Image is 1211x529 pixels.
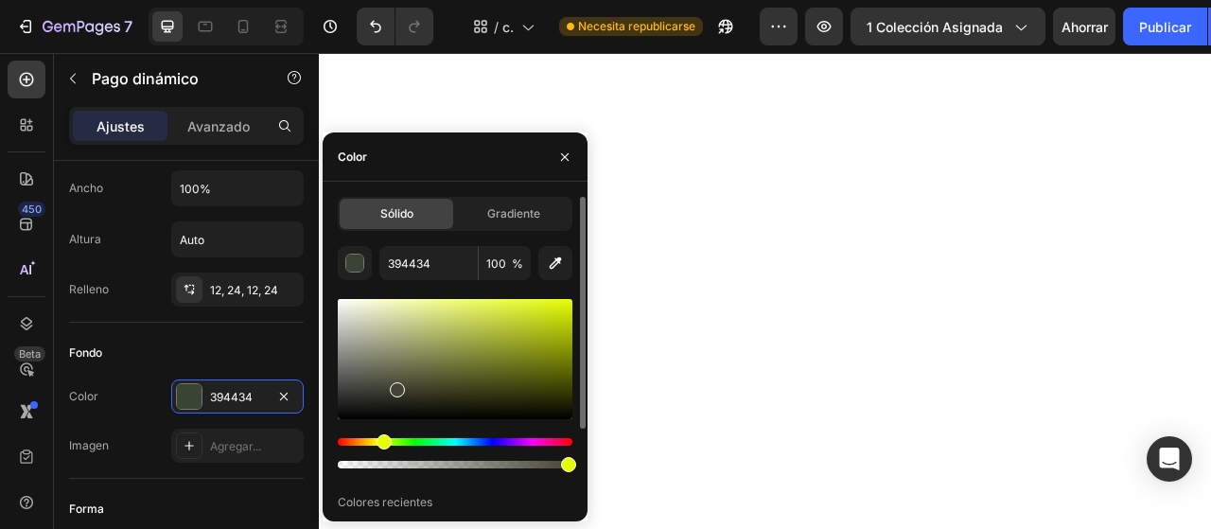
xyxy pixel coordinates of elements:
font: Ajustes [97,118,145,134]
font: Gradiente [487,206,540,220]
iframe: Área de diseño [319,53,1211,529]
font: Relleno [69,282,109,296]
font: Color [69,389,98,403]
font: Pago dinámico [92,69,199,88]
div: Matiz [338,438,572,446]
font: Colores recientes [338,495,432,509]
font: Imagen [69,438,109,452]
button: 1 colección asignada [851,8,1045,45]
button: 7 [8,8,141,45]
font: Beta [19,347,41,361]
font: 1 colección asignada [867,19,1003,35]
font: Avanzado [187,118,250,134]
font: Ancho [69,181,103,195]
font: Altura [69,232,101,246]
font: Color [338,150,367,164]
input: Por ejemplo: FFFFFF [379,246,478,280]
div: Deshacer/Rehacer [357,8,433,45]
button: Publicar [1123,8,1207,45]
input: Auto [172,222,303,256]
button: Ahorrar [1053,8,1115,45]
div: Abrir Intercom Messenger [1147,436,1192,482]
p: Pago dinámico [92,67,253,90]
font: / [494,19,499,35]
input: Auto [172,171,303,205]
font: Ahorrar [1062,19,1108,35]
font: 450 [22,203,42,216]
font: Sólido [380,206,413,220]
font: 394434 [210,390,253,404]
font: 12, 24, 12, 24 [210,283,278,297]
font: Agregar... [210,439,261,453]
font: Necesita republicarse [578,19,695,33]
font: Publicar [1139,19,1191,35]
font: % [512,256,523,271]
font: 7 [124,17,132,36]
font: Fondo [69,345,102,360]
font: Forma [69,502,104,516]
